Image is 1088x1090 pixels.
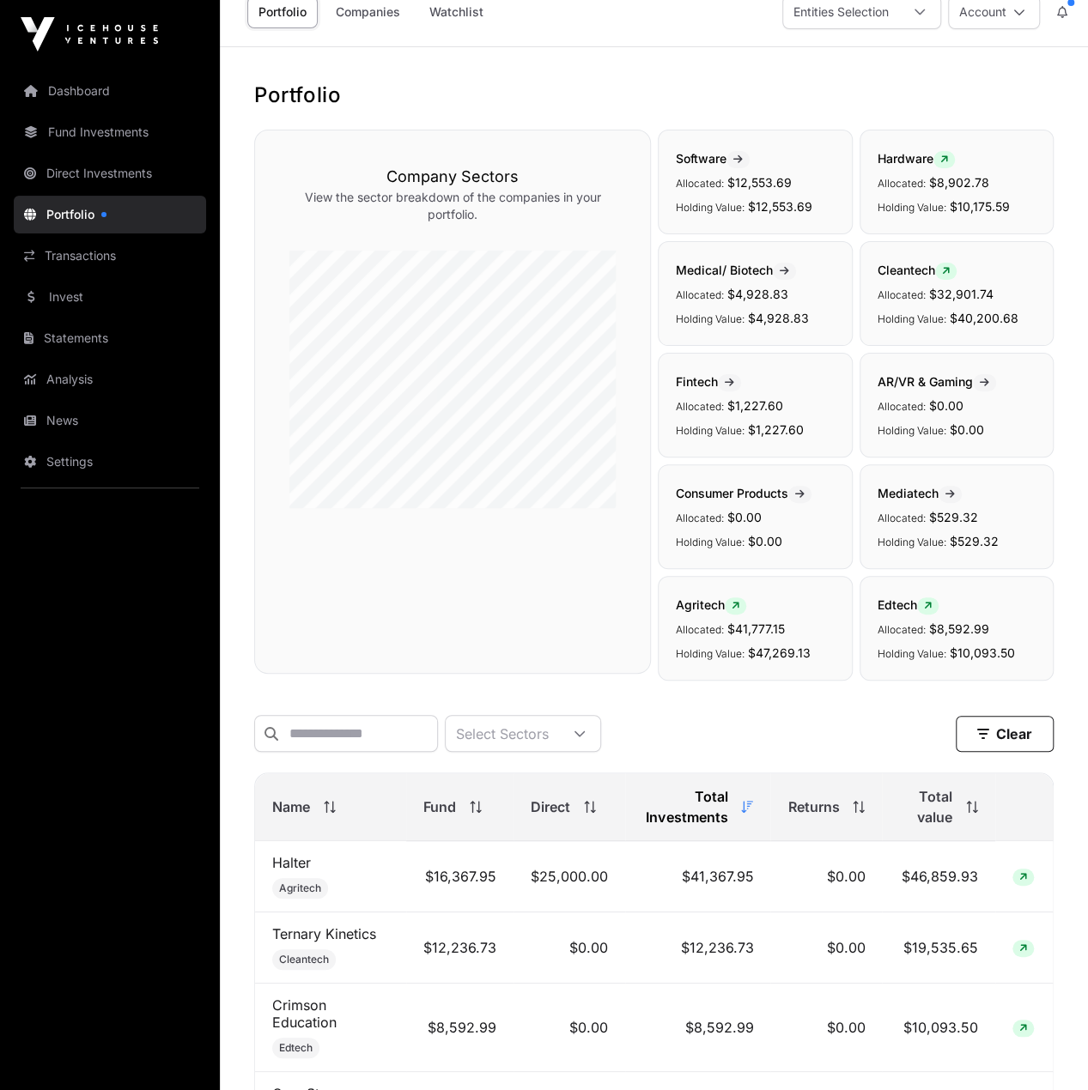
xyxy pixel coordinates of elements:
[14,278,206,316] a: Invest
[929,287,994,301] span: $32,901.74
[676,400,724,413] span: Allocated:
[1002,1008,1088,1090] iframe: Chat Widget
[878,151,955,166] span: Hardware
[676,177,724,190] span: Allocated:
[878,263,957,277] span: Cleantech
[748,534,782,548] span: $0.00
[676,374,741,389] span: Fintech
[272,925,376,942] a: Ternary Kinetics
[14,360,206,398] a: Analysis
[676,597,746,612] span: Agritech
[878,177,926,190] span: Allocated:
[14,113,206,151] a: Fund Investments
[446,716,559,751] div: Select Sectors
[625,841,771,912] td: $41,367.95
[514,841,625,912] td: $25,000.00
[929,510,978,524] span: $529.32
[950,199,1010,214] span: $10,175.59
[625,984,771,1072] td: $8,592.99
[279,881,321,895] span: Agritech
[748,645,811,660] span: $47,269.13
[878,647,946,660] span: Holding Value:
[406,912,514,984] td: $12,236.73
[14,196,206,233] a: Portfolio
[878,597,939,612] span: Edtech
[514,912,625,984] td: $0.00
[929,621,989,636] span: $8,592.99
[676,647,745,660] span: Holding Value:
[748,199,812,214] span: $12,553.69
[748,311,809,325] span: $4,928.83
[727,398,783,413] span: $1,227.60
[878,400,926,413] span: Allocated:
[727,287,788,301] span: $4,928.83
[676,288,724,301] span: Allocated:
[787,796,839,817] span: Returns
[878,312,946,325] span: Holding Value:
[676,263,796,277] span: Medical/ Biotech
[625,912,771,984] td: $12,236.73
[289,165,616,189] h3: Company Sectors
[878,374,996,389] span: AR/VR & Gaming
[676,201,745,214] span: Holding Value:
[279,953,329,966] span: Cleantech
[676,312,745,325] span: Holding Value:
[272,796,310,817] span: Name
[899,786,952,827] span: Total value
[14,72,206,110] a: Dashboard
[14,443,206,481] a: Settings
[878,536,946,548] span: Holding Value:
[950,645,1015,660] span: $10,093.50
[406,984,514,1072] td: $8,592.99
[950,311,1018,325] span: $40,200.68
[950,534,999,548] span: $529.32
[289,189,616,223] p: View the sector breakdown of the companies in your portfolio.
[676,424,745,437] span: Holding Value:
[770,912,882,984] td: $0.00
[882,841,995,912] td: $46,859.93
[878,424,946,437] span: Holding Value:
[676,536,745,548] span: Holding Value:
[272,854,311,871] a: Halter
[748,422,804,437] span: $1,227.60
[676,512,724,524] span: Allocated:
[770,841,882,912] td: $0.00
[929,398,963,413] span: $0.00
[882,912,995,984] td: $19,535.65
[514,984,625,1072] td: $0.00
[406,841,514,912] td: $16,367.95
[676,623,724,636] span: Allocated:
[878,623,926,636] span: Allocated:
[878,288,926,301] span: Allocated:
[770,984,882,1072] td: $0.00
[279,1041,313,1055] span: Edtech
[21,17,158,51] img: Icehouse Ventures Logo
[727,510,762,524] span: $0.00
[878,486,962,500] span: Mediatech
[676,486,811,500] span: Consumer Products
[878,512,926,524] span: Allocated:
[727,175,792,190] span: $12,553.69
[929,175,989,190] span: $8,902.78
[878,201,946,214] span: Holding Value:
[14,402,206,439] a: News
[14,319,206,357] a: Statements
[272,996,337,1031] a: Crimson Education
[14,237,206,275] a: Transactions
[423,796,456,817] span: Fund
[676,151,750,166] span: Software
[882,984,995,1072] td: $10,093.50
[956,716,1054,752] button: Clear
[642,786,728,827] span: Total Investments
[531,796,570,817] span: Direct
[727,621,785,636] span: $41,777.15
[14,154,206,192] a: Direct Investments
[950,422,984,437] span: $0.00
[254,82,1054,109] h1: Portfolio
